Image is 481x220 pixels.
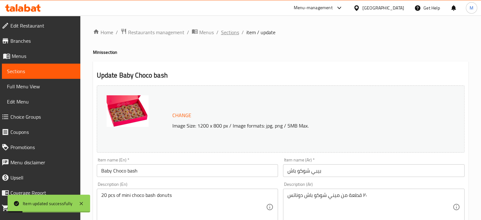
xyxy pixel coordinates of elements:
span: Edit Restaurant [10,22,75,29]
li: / [187,28,189,36]
span: M [470,4,473,11]
a: Edit Menu [2,94,80,109]
span: Choice Groups [10,113,75,121]
span: Coverage Report [10,189,75,197]
a: Sections [221,28,239,36]
div: Item updated successfully [23,200,72,207]
div: Menu-management [294,4,333,12]
img: mmw_638904076811462181 [107,95,149,127]
span: Change [172,111,191,120]
a: Sections [2,64,80,79]
p: Image Size: 1200 x 800 px / Image formats: jpg, png / 5MB Max. [170,122,431,129]
span: Edit Menu [7,98,75,105]
a: Full Menu View [2,79,80,94]
span: Restaurants management [128,28,184,36]
span: Branches [10,37,75,45]
a: Restaurants management [120,28,184,36]
span: Full Menu View [7,83,75,90]
input: Enter name Ar [283,164,465,177]
a: Menus [192,28,214,36]
h4: Minis section [93,49,468,55]
span: Menu disclaimer [10,159,75,166]
li: / [242,28,244,36]
a: Home [93,28,113,36]
span: Promotions [10,143,75,151]
span: Coupons [10,128,75,136]
nav: breadcrumb [93,28,468,36]
span: item / update [246,28,275,36]
span: Menus [199,28,214,36]
span: Sections [7,67,75,75]
li: / [216,28,219,36]
span: Menus [12,52,75,60]
h2: Update Baby Choco bash [97,71,465,80]
div: [GEOGRAPHIC_DATA] [362,4,404,11]
span: Upsell [10,174,75,181]
li: / [116,28,118,36]
input: Enter name En [97,164,278,177]
button: Change [170,109,194,122]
